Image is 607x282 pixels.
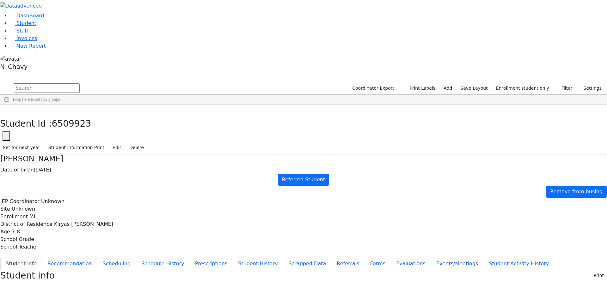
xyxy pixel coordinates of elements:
[52,118,91,129] span: 6509923
[575,83,604,93] button: Settings
[46,143,107,153] button: Student Information Print
[283,257,331,270] button: Scrapped Data
[10,28,28,34] a: Staff
[126,143,147,153] button: Delete
[0,270,55,281] h3: Student info
[41,198,64,204] span: Unknown
[10,43,46,49] a: New Report
[10,13,44,19] a: DashBoard
[16,13,44,19] span: DashBoard
[29,213,37,219] span: ML
[0,243,38,251] label: School Teacher
[278,174,329,186] a: Referred Student
[110,143,124,153] button: Edit
[14,83,80,93] input: Search
[0,154,607,164] h4: [PERSON_NAME]
[12,206,35,212] span: Unknown
[431,257,483,270] button: Events/Meetings
[553,83,575,93] button: Filter
[0,205,10,213] label: Site
[13,97,60,102] span: Drag here to set row groups
[190,257,233,270] button: Prescriptions
[0,213,28,220] label: Enrollment
[97,257,136,270] button: Scheduling
[10,35,37,41] a: Invoices
[550,189,603,195] span: Remove from busing
[546,186,607,198] a: Remove from busing
[16,43,46,49] span: New Report
[0,166,34,174] label: Date of birth:
[233,257,283,270] button: Student History
[42,257,97,270] button: Recommendation
[402,83,438,93] button: Print Labels
[10,20,36,26] a: Student
[136,257,190,270] button: Schedule History
[0,228,10,236] label: Age
[365,257,391,270] button: Forms
[16,20,36,26] span: Student
[0,236,34,243] label: School Grade
[54,221,113,227] span: Kiryas [PERSON_NAME]
[348,83,397,93] button: Coordinator Export
[591,271,607,280] button: Print
[391,257,431,270] button: Evaluations
[483,257,554,270] button: Student Activity History
[441,83,455,93] a: Add
[457,83,490,93] button: Save Layout
[0,198,40,205] label: IEP Coordinator
[0,257,42,270] button: Student info
[12,229,20,235] span: 7-8
[331,257,365,270] button: Referrals
[0,166,607,174] div: [DATE]
[16,35,37,41] span: Invoices
[0,220,52,228] label: District of Residence
[493,83,552,93] label: Enrollment student only
[16,28,28,34] span: Staff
